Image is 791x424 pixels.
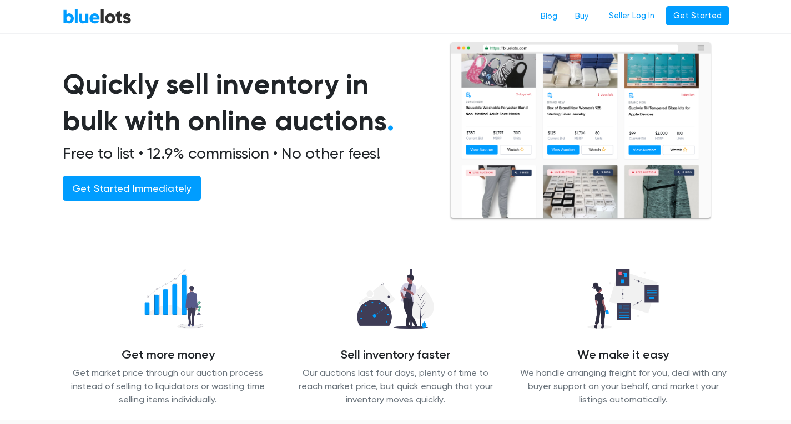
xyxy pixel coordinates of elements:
[63,176,201,201] a: Get Started Immediately
[566,6,597,27] a: Buy
[518,348,729,362] h4: We make it easy
[290,366,501,406] p: Our auctions last four days, plenty of time to reach market price, but quick enough that your inv...
[63,66,422,140] h1: Quickly sell inventory in bulk with online auctions
[387,104,394,137] span: .
[63,348,274,362] h4: Get more money
[449,42,712,221] img: browserlots-effe8949e13f0ae0d7b59c7c387d2f9fb811154c3999f57e71a08a1b8b46c466.png
[63,144,422,163] h2: Free to list • 12.9% commission • No other fees!
[290,348,501,362] h4: Sell inventory faster
[122,263,213,335] img: recover_more-49f15717009a7689fa30a53869d6e2571c06f7df1acb54a68b0676dd95821868.png
[532,6,566,27] a: Blog
[63,366,274,406] p: Get market price through our auction process instead of selling to liquidators or wasting time se...
[348,263,443,335] img: sell_faster-bd2504629311caa3513348c509a54ef7601065d855a39eafb26c6393f8aa8a46.png
[63,8,132,24] a: BlueLots
[518,366,729,406] p: We handle arranging freight for you, deal with any buyer support on your behalf, and market your ...
[666,6,729,26] a: Get Started
[578,263,667,335] img: we_manage-77d26b14627abc54d025a00e9d5ddefd645ea4957b3cc0d2b85b0966dac19dae.png
[602,6,662,26] a: Seller Log In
